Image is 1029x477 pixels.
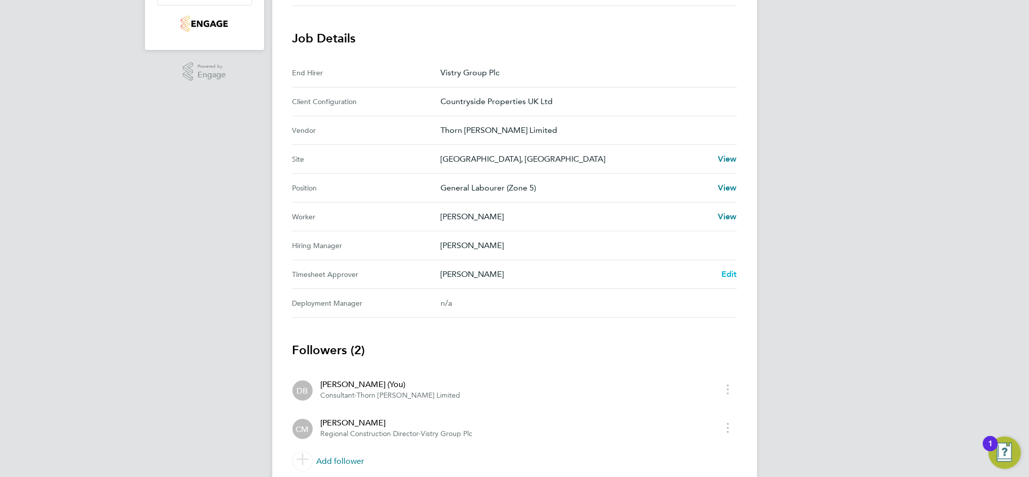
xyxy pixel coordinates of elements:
[292,124,440,136] div: Vendor
[419,430,421,438] span: ·
[181,16,228,32] img: thornbaker-logo-retina.png
[440,182,710,194] p: General Labourer (Zone 5)
[321,417,473,429] div: [PERSON_NAME]
[296,423,309,435] span: CM
[292,342,737,358] h3: Followers (2)
[440,124,729,136] p: Thorn [PERSON_NAME] Limited
[292,30,737,46] h3: Job Details
[440,153,710,165] p: [GEOGRAPHIC_DATA], [GEOGRAPHIC_DATA]
[198,62,226,71] span: Powered by
[440,211,710,223] p: [PERSON_NAME]
[292,153,440,165] div: Site
[721,268,737,280] a: Edit
[718,154,737,164] span: View
[355,391,357,400] span: ·
[357,391,461,400] span: Thorn [PERSON_NAME] Limited
[198,71,226,79] span: Engage
[183,62,226,81] a: Powered byEngage
[292,182,440,194] div: Position
[157,16,252,32] a: Go to home page
[440,240,729,252] p: [PERSON_NAME]
[292,297,440,309] div: Deployment Manager
[440,67,729,79] p: Vistry Group Plc
[989,437,1021,469] button: Open Resource Center, 1 new notification
[718,153,737,165] a: View
[719,420,737,436] button: timesheet menu
[440,96,729,108] p: Countryside Properties UK Ltd
[440,268,713,280] p: [PERSON_NAME]
[321,391,355,400] span: Consultant
[292,268,440,280] div: Timesheet Approver
[421,430,473,438] span: Vistry Group Plc
[292,96,440,108] div: Client Configuration
[718,212,737,221] span: View
[292,447,737,475] a: Add follower
[440,297,721,309] div: n/a
[718,182,737,194] a: View
[292,380,313,401] div: Daniel Bassett (You)
[292,419,313,439] div: Calum Madden
[292,67,440,79] div: End Hirer
[292,211,440,223] div: Worker
[297,385,308,396] span: DB
[321,430,419,438] span: Regional Construction Director
[719,381,737,397] button: timesheet menu
[721,269,737,279] span: Edit
[988,444,993,457] div: 1
[718,211,737,223] a: View
[292,240,440,252] div: Hiring Manager
[718,183,737,193] span: View
[321,378,461,391] div: [PERSON_NAME] (You)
